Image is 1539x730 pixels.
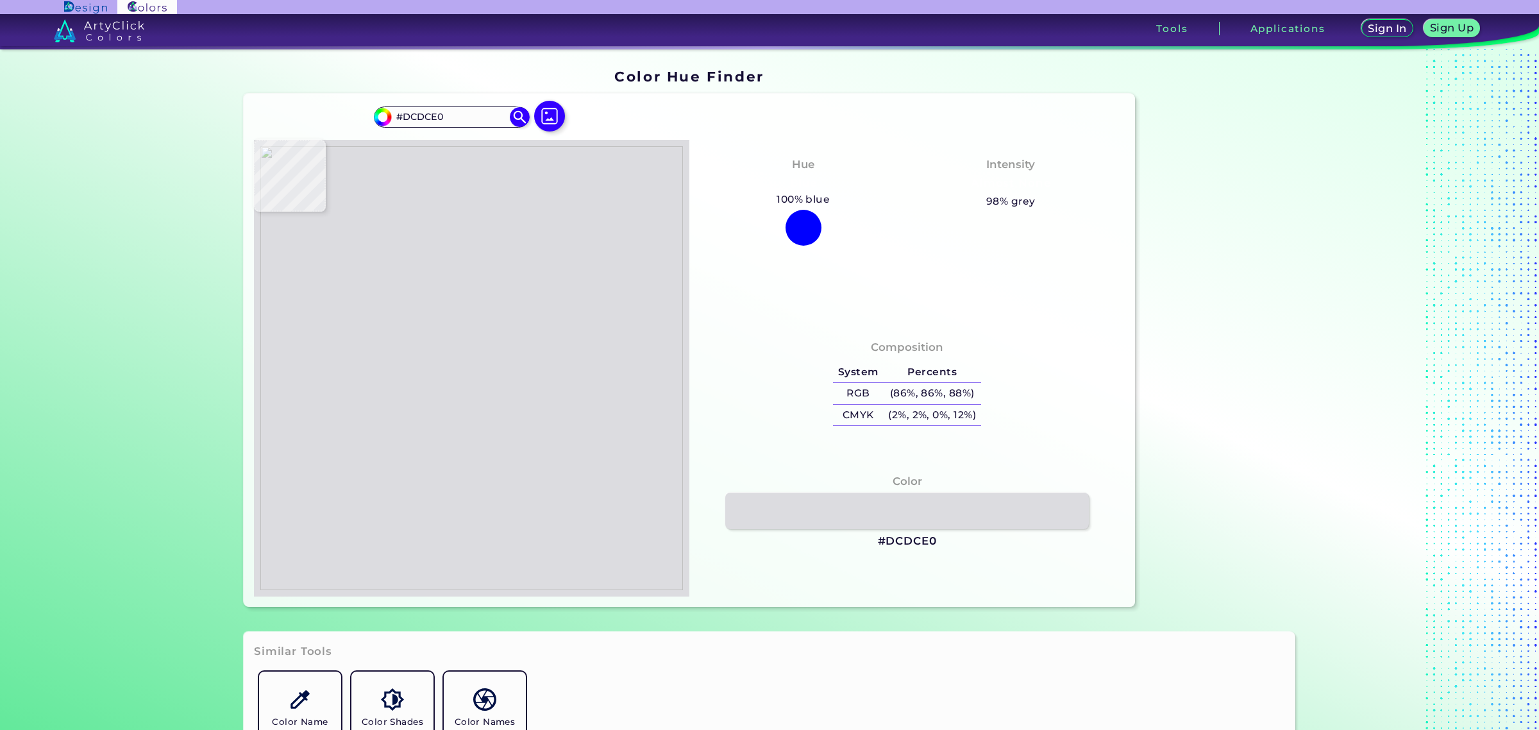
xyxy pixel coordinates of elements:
[986,155,1035,174] h4: Intensity
[54,19,144,42] img: logo_artyclick_colors_white.svg
[878,534,937,549] h3: #DCDCE0
[883,405,980,426] h5: (2%, 2%, 0%, 12%)
[64,1,107,13] img: ArtyClick Design logo
[614,67,764,86] h1: Color Hue Finder
[254,644,332,659] h3: Similar Tools
[1432,23,1472,33] h5: Sign Up
[792,155,814,174] h4: Hue
[893,472,922,491] h4: Color
[871,338,943,357] h4: Composition
[1250,24,1325,33] h3: Applications
[833,405,883,426] h5: CMYK
[260,146,683,590] img: 1b4a63db-27ee-4267-8839-3262052ac5ef
[883,362,980,383] h5: Percents
[986,193,1036,210] h5: 98% grey
[1364,21,1411,37] a: Sign In
[534,101,565,132] img: icon picture
[833,383,883,404] h5: RGB
[289,688,311,711] img: icon_color_name_finder.svg
[510,107,529,126] img: icon search
[771,191,835,208] h5: 100% blue
[1370,24,1404,33] h5: Sign In
[784,176,822,191] h3: Blue
[392,108,511,126] input: type color..
[833,362,883,383] h5: System
[473,688,496,711] img: icon_color_names_dictionary.svg
[1156,24,1188,33] h3: Tools
[883,383,980,404] h5: (86%, 86%, 88%)
[381,688,403,711] img: icon_color_shades.svg
[1427,21,1477,37] a: Sign Up
[966,176,1056,191] h3: Almost None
